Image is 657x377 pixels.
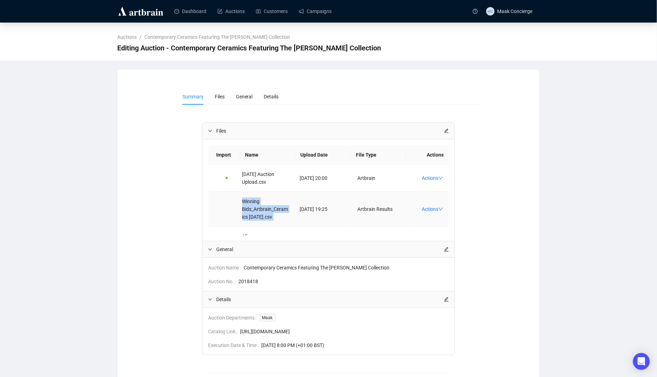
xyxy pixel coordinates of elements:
a: Auctions [116,33,138,41]
span: Catalog Link [208,328,240,335]
a: Actions [422,206,443,212]
span: Contemporary Ceramics Featuring The [PERSON_NAME] Collection [244,264,449,272]
th: Import [208,145,239,165]
span: Artbrain [357,175,375,181]
span: Auction No. [208,278,239,285]
span: edit [444,247,449,252]
div: Generaledit [202,241,455,257]
th: File Type [350,145,406,165]
a: Campaigns [299,2,332,20]
img: logo [117,6,164,17]
span: edit [444,128,449,133]
span: expanded [208,297,212,302]
span: Files [217,127,444,135]
span: General [236,94,253,99]
span: MC [488,8,493,14]
span: Artbrain Results [357,206,393,212]
td: [DATE] 21:23 [294,227,352,254]
span: down [438,176,443,181]
a: Contemporary Ceramics Featuring The [PERSON_NAME] Collection [143,33,292,41]
a: Dashboard [174,2,206,20]
td: Winning Bids_Artbrain_Ceramics [DATE].csv [237,192,294,227]
span: Auction Name [208,264,244,272]
span: Auction Departments [208,314,259,322]
span: Summary [182,94,204,99]
span: Files [215,94,225,99]
a: Auctions [218,2,245,20]
th: Name [239,145,295,165]
td: [DATE] 20:00 [294,165,352,192]
div: Filesedit [202,123,455,139]
span: down [438,207,443,212]
th: Upload Date [295,145,351,165]
td: All Bids_Ceramics.csv [237,227,294,254]
td: [DATE] Auction Upload.csv [237,165,294,192]
span: General [217,245,444,253]
span: Execution Date & Time [208,341,262,349]
span: Details [264,94,279,99]
li: / [139,33,142,41]
div: Open Intercom Messenger [633,353,650,370]
span: [URL][DOMAIN_NAME] [240,328,449,335]
span: edit [444,297,449,302]
span: Maak [259,314,276,322]
a: Customers [256,2,288,20]
th: Actions [406,145,449,165]
a: Actions [422,175,443,181]
span: Maak Concierge [498,8,533,14]
span: question-circle [473,9,478,14]
span: expanded [208,129,212,133]
span: Details [217,296,444,303]
span: 2018418 [239,278,449,285]
span: [DATE] 8:00 PM (+01:00 BST) [262,341,449,349]
div: Detailsedit [202,291,455,308]
span: expanded [208,247,212,251]
span: Editing Auction - Contemporary Ceramics Featuring The Grainer Collection [117,42,381,54]
td: [DATE] 19:25 [294,192,352,227]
